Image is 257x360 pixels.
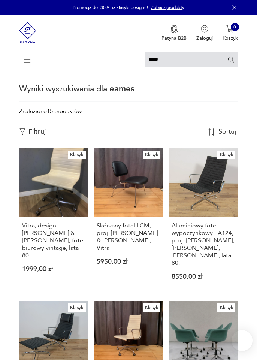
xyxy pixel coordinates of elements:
h3: Skórzany fotel LCM, proj. [PERSON_NAME] & [PERSON_NAME], Vitra [97,222,160,252]
h3: Aluminiowy fotel wypoczynkowy EA124, proj. [PERSON_NAME], [PERSON_NAME], [PERSON_NAME], lata 80. [172,222,235,267]
p: Promocja do -30% na klasyki designu! [73,4,148,10]
p: Patyna B2B [161,35,187,42]
button: Filtruj [19,128,45,136]
img: Ikona koszyka [226,25,234,33]
div: Sortuj według daty dodania [218,128,237,135]
p: Wyniki wyszukiwania dla: [19,83,238,101]
iframe: Smartsupp widget button [232,330,253,351]
a: Zobacz produkty [151,4,184,10]
img: Ikonka filtrowania [19,128,26,135]
img: Ikona medalu [170,25,178,33]
p: 5950,00 zł [97,259,160,265]
a: KlasykSkórzany fotel LCM, proj. Charles & Ray Eames, VitraSkórzany fotel LCM, proj. [PERSON_NAME]... [94,148,163,291]
div: Znaleziono 15 produktów [19,108,82,116]
span: eames [109,83,134,94]
button: Zaloguj [196,25,213,42]
p: 8550,00 zł [172,274,235,280]
a: KlasykVitra, design Charles & Ray Eames, fotel biurowy vintage, lata 80.Vitra, design [PERSON_NAM... [19,148,88,291]
p: Zaloguj [196,35,213,42]
div: 0 [231,23,239,31]
p: 1999,00 zł [22,267,85,272]
p: Filtruj [28,128,46,136]
img: Ikonka użytkownika [201,25,208,33]
a: KlasykAluminiowy fotel wypoczynkowy EA124, proj. Charles, Ray Eames, Herman Miller, lata 80.Alumi... [169,148,238,291]
h3: Vitra, design [PERSON_NAME] & [PERSON_NAME], fotel biurowy vintage, lata 80. [22,222,85,259]
img: Patyna - sklep z meblami i dekoracjami vintage [19,15,36,51]
p: Koszyk [223,35,238,42]
button: Szukaj [227,56,235,63]
img: Sort Icon [208,128,215,136]
button: Patyna B2B [161,25,187,42]
a: Ikona medaluPatyna B2B [161,25,187,42]
button: 0Koszyk [223,25,238,42]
